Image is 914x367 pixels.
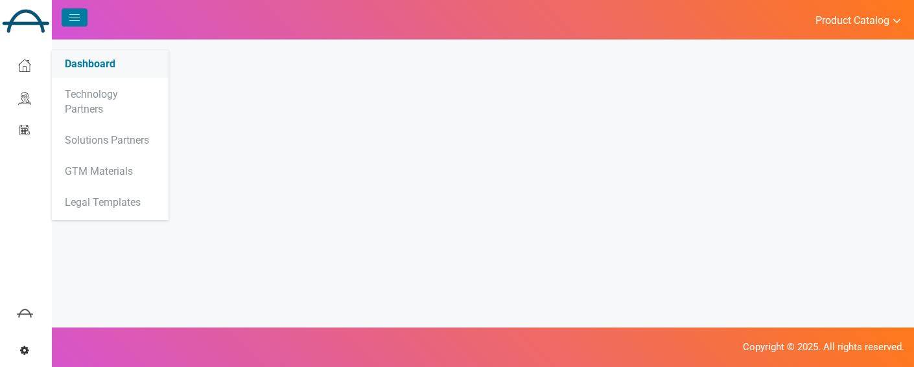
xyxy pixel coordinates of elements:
span: Solutions Partners [65,134,149,146]
a: GTM Materials [52,158,169,186]
a: Legal Templates [52,189,169,217]
span: Product Catalog [815,14,889,27]
span: Technology Partners [65,88,118,115]
img: greyIcon.png [17,305,34,322]
a: Solutions Partners [52,127,169,155]
span: Legal Templates [65,196,141,208]
a: Product Catalog [801,11,901,28]
span: GTM Materials [65,165,133,177]
a: Dashboard [52,50,169,78]
a: Technology Partners [52,81,169,124]
span: Dashboard [65,58,115,70]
